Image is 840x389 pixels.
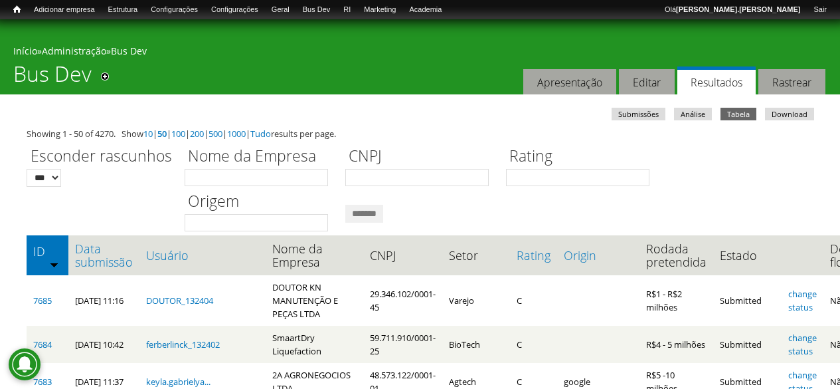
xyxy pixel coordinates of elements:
[266,326,363,363] td: SmaartDry Liquefaction
[171,128,185,140] a: 100
[788,332,817,357] a: change status
[146,295,213,307] a: DOUTOR_132404
[209,128,222,140] a: 500
[13,61,92,94] h1: Bus Dev
[250,128,271,140] a: Tudo
[185,145,337,169] label: Nome da Empresa
[677,66,756,95] a: Resultados
[33,376,52,388] a: 7683
[442,275,510,326] td: Varejo
[357,3,402,17] a: Marketing
[523,69,616,95] a: Apresentação
[363,275,442,326] td: 29.346.102/0001-45
[50,260,58,269] img: ordem crescente
[7,3,27,16] a: Início
[517,249,550,262] a: Rating
[75,242,133,269] a: Data submissão
[363,235,442,275] th: CNPJ
[266,275,363,326] td: DOUTOR KN MANUTENÇÃO E PEÇAS LTDA
[27,3,102,17] a: Adicionar empresa
[658,3,807,17] a: Olá[PERSON_NAME].[PERSON_NAME]
[146,338,220,350] a: ferberlinck_132402
[42,45,106,57] a: Administração
[713,235,782,275] th: Estado
[676,5,800,13] strong: [PERSON_NAME].[PERSON_NAME]
[639,275,713,326] td: R$1 - R$2 milhões
[144,3,205,17] a: Configurações
[227,128,246,140] a: 1000
[265,3,296,17] a: Geral
[13,45,827,61] div: » »
[713,326,782,363] td: Submitted
[564,249,633,262] a: Origin
[337,3,357,17] a: RI
[190,128,204,140] a: 200
[639,235,713,275] th: Rodada pretendida
[27,145,176,169] label: Esconder rascunhos
[713,275,782,326] td: Submitted
[788,288,817,313] a: change status
[68,275,139,326] td: [DATE] 11:16
[205,3,265,17] a: Configurações
[345,145,497,169] label: CNPJ
[363,326,442,363] td: 59.711.910/0001-25
[68,326,139,363] td: [DATE] 10:42
[506,145,658,169] label: Rating
[146,249,259,262] a: Usuário
[807,3,833,17] a: Sair
[442,235,510,275] th: Setor
[619,69,675,95] a: Editar
[612,108,665,120] a: Submissões
[758,69,825,95] a: Rastrear
[146,376,210,388] a: keyla.gabrielya...
[674,108,712,120] a: Análise
[102,3,145,17] a: Estrutura
[720,108,756,120] a: Tabela
[266,235,363,275] th: Nome da Empresa
[33,338,52,350] a: 7684
[111,45,147,57] a: Bus Dev
[639,326,713,363] td: R$4 - 5 milhões
[185,190,337,214] label: Origem
[442,326,510,363] td: BioTech
[157,128,167,140] a: 50
[13,5,21,14] span: Início
[510,326,557,363] td: C
[33,295,52,307] a: 7685
[765,108,814,120] a: Download
[33,245,62,258] a: ID
[510,275,557,326] td: C
[13,45,37,57] a: Início
[27,127,813,140] div: Showing 1 - 50 of 4270. Show | | | | | | results per page.
[402,3,448,17] a: Academia
[143,128,153,140] a: 10
[296,3,337,17] a: Bus Dev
